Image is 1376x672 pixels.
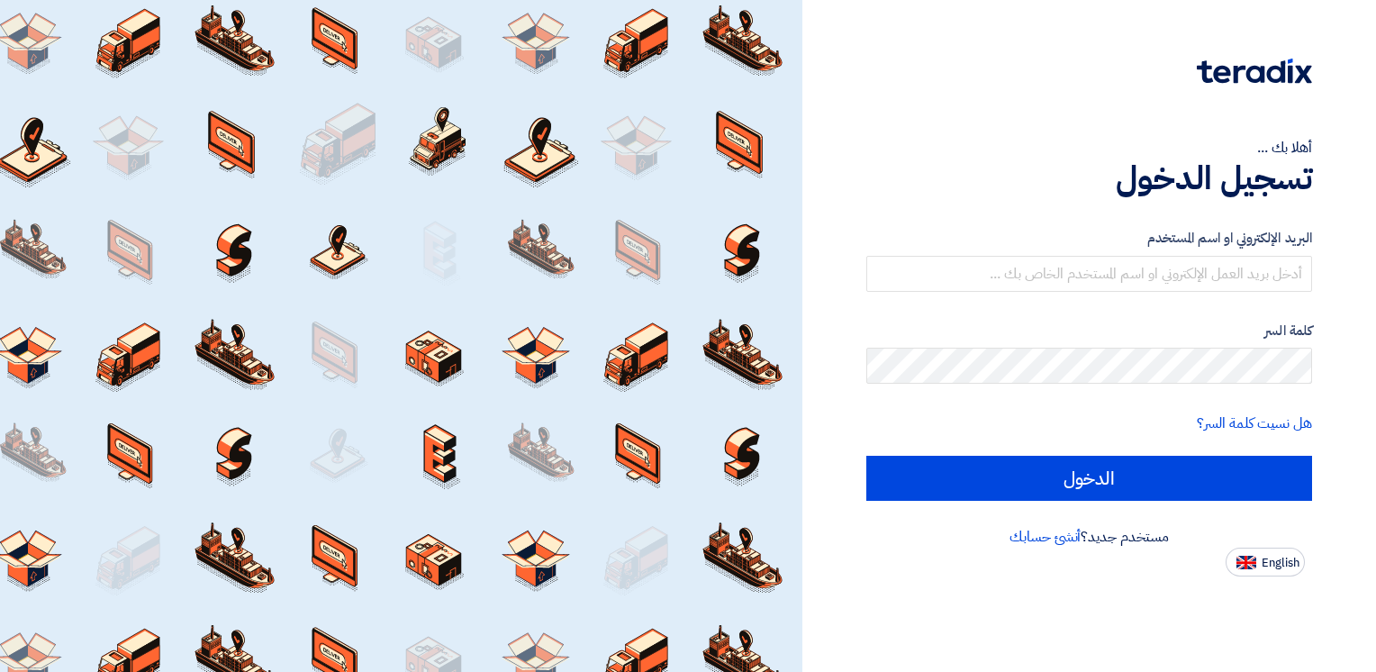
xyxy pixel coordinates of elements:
[1262,557,1299,569] span: English
[866,159,1312,198] h1: تسجيل الدخول
[866,456,1312,501] input: الدخول
[1236,556,1256,569] img: en-US.png
[866,321,1312,341] label: كلمة السر
[866,137,1312,159] div: أهلا بك ...
[866,256,1312,292] input: أدخل بريد العمل الإلكتروني او اسم المستخدم الخاص بك ...
[1197,59,1312,84] img: Teradix logo
[1197,413,1312,434] a: هل نسيت كلمة السر؟
[1009,526,1081,548] a: أنشئ حسابك
[866,228,1312,249] label: البريد الإلكتروني او اسم المستخدم
[866,526,1312,548] div: مستخدم جديد؟
[1226,548,1305,577] button: English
